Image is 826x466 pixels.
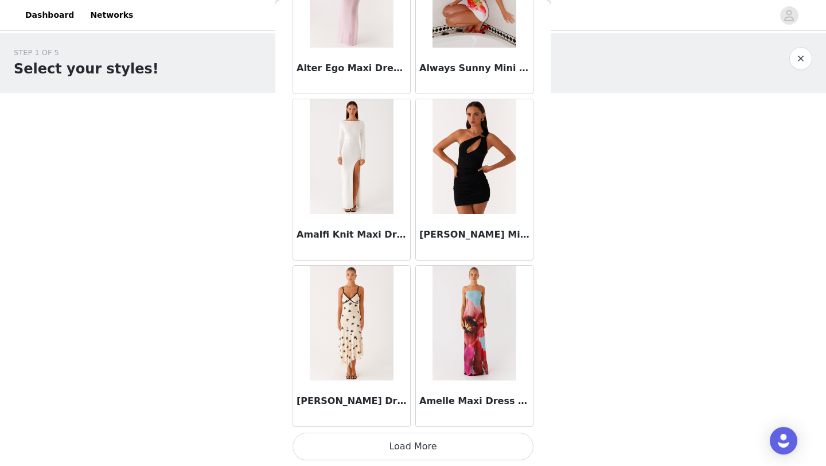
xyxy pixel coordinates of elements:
div: avatar [784,6,794,25]
div: STEP 1 OF 5 [14,47,159,59]
h3: Alter Ego Maxi Dress - Pink [297,61,407,75]
a: Dashboard [18,2,81,28]
button: Load More [293,433,533,460]
h1: Select your styles! [14,59,159,79]
img: Amelia Midi Dress - Nude [310,266,393,380]
h3: Amalfi Knit Maxi Dress - White [297,228,407,242]
h3: Always Sunny Mini Dress - White Floral [419,61,529,75]
div: Open Intercom Messenger [770,427,797,455]
img: Amalfi Knit Maxi Dress - White [310,99,393,214]
img: Amelle Maxi Dress - Turquoise Bloom [433,266,516,380]
h3: [PERSON_NAME] Mini Dress - Black [419,228,529,242]
h3: Amelle Maxi Dress - Turquoise Bloom [419,394,529,408]
a: Networks [83,2,140,28]
h3: [PERSON_NAME] Dress - Nude [297,394,407,408]
img: Amanda Mini Dress - Black [433,99,516,214]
